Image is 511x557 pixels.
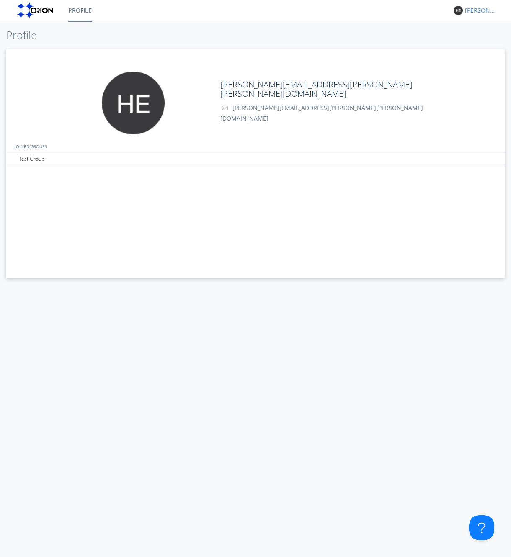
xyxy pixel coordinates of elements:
img: orion-labs-logo.svg [17,2,56,19]
div: JOINED GROUPS [13,140,503,152]
div: [PERSON_NAME][EMAIL_ADDRESS][PERSON_NAME][PERSON_NAME][DOMAIN_NAME] [465,6,496,15]
iframe: Toggle Customer Support [469,515,494,540]
h1: Profile [6,29,505,41]
span: [PERSON_NAME][EMAIL_ADDRESS][PERSON_NAME][PERSON_NAME][DOMAIN_NAME] [220,104,423,123]
img: envelope-outline.svg [222,106,228,110]
img: 373638.png [454,6,463,15]
img: 373638.png [102,72,165,134]
div: Test Group [17,153,260,165]
h2: [PERSON_NAME][EMAIL_ADDRESS][PERSON_NAME][PERSON_NAME][DOMAIN_NAME] [220,80,457,98]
